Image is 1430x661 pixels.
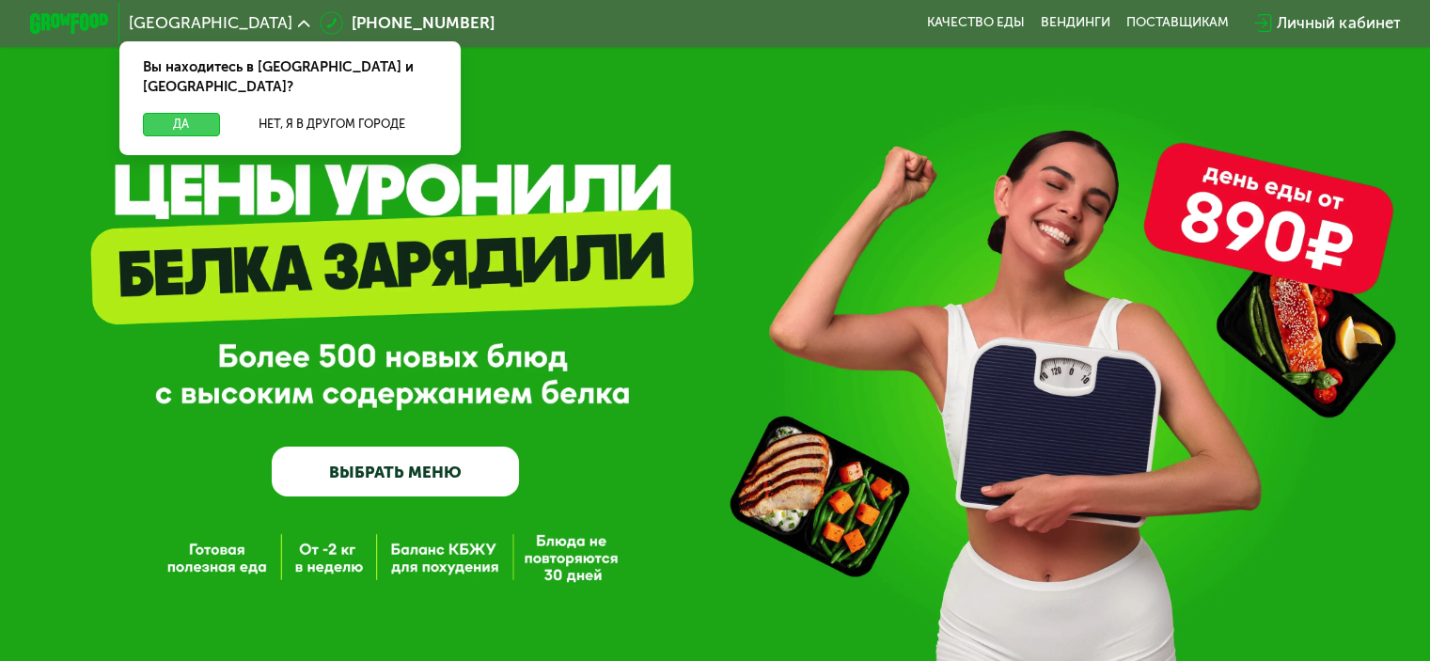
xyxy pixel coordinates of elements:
[320,11,495,35] a: [PHONE_NUMBER]
[927,15,1025,31] a: Качество еды
[143,113,219,136] button: Да
[1277,11,1400,35] div: Личный кабинет
[1041,15,1110,31] a: Вендинги
[228,113,437,136] button: Нет, я в другом городе
[119,41,461,113] div: Вы находитесь в [GEOGRAPHIC_DATA] и [GEOGRAPHIC_DATA]?
[272,447,519,496] a: ВЫБРАТЬ МЕНЮ
[129,15,292,31] span: [GEOGRAPHIC_DATA]
[1126,15,1229,31] div: поставщикам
